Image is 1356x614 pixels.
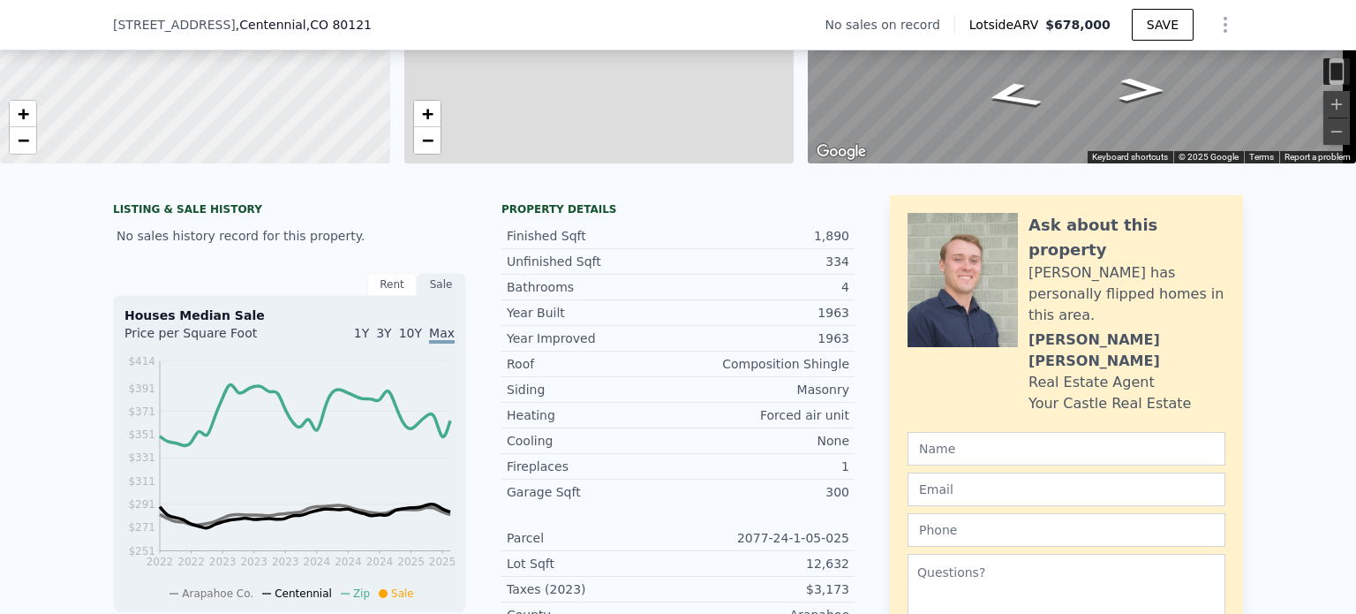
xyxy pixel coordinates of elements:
div: Fireplaces [507,458,678,475]
span: + [18,102,29,125]
div: Roof [507,355,678,373]
span: , CO 80121 [306,18,372,32]
button: Keyboard shortcuts [1092,151,1168,163]
div: Bathrooms [507,278,678,296]
div: [PERSON_NAME] has personally flipped homes in this area. [1028,262,1225,326]
tspan: 2024 [335,556,362,568]
span: 3Y [376,326,391,340]
div: Unfinished Sqft [507,253,678,270]
button: Show Options [1208,7,1243,42]
input: Name [908,432,1225,466]
div: [PERSON_NAME] [PERSON_NAME] [1028,330,1225,372]
div: Siding [507,381,678,398]
div: 1963 [678,304,849,322]
tspan: $371 [128,406,155,418]
div: 12,632 [678,555,849,572]
tspan: $391 [128,383,155,395]
span: − [421,129,433,151]
div: Sale [417,273,466,296]
span: Centennial [275,587,332,600]
span: Zip [353,587,370,600]
div: 300 [678,483,849,501]
span: Sale [391,587,414,600]
span: 1Y [354,326,369,340]
div: 334 [678,253,849,270]
img: Google [812,140,870,163]
div: None [678,432,849,450]
div: Your Castle Real Estate [1028,393,1191,414]
tspan: 2023 [240,556,267,568]
tspan: 2022 [147,556,174,568]
div: LISTING & SALE HISTORY [113,202,466,220]
tspan: 2023 [209,556,237,568]
div: No sales history record for this property. [113,220,466,252]
div: Year Improved [507,330,678,347]
div: Houses Median Sale [124,307,455,324]
tspan: $331 [128,451,155,464]
a: Zoom in [10,101,36,127]
a: Terms (opens in new tab) [1249,152,1274,162]
div: Taxes (2023) [507,580,678,598]
div: 1,890 [678,227,849,245]
div: 2077-24-1-05-025 [678,529,849,547]
span: $678,000 [1045,18,1111,32]
div: Ask about this property [1028,213,1225,262]
tspan: $311 [128,475,155,488]
tspan: 2023 [272,556,299,568]
div: Price per Square Foot [124,324,290,352]
a: Zoom out [414,127,441,154]
tspan: $291 [128,498,155,511]
input: Email [908,473,1225,506]
path: Go Northeast, E Lake Way [959,76,1067,116]
tspan: 2025 [429,556,456,568]
div: Finished Sqft [507,227,678,245]
div: Garage Sqft [507,483,678,501]
span: 10Y [399,326,422,340]
span: + [421,102,433,125]
a: Zoom out [10,127,36,154]
div: Year Built [507,304,678,322]
span: © 2025 Google [1179,152,1239,162]
div: Lot Sqft [507,555,678,572]
tspan: 2024 [304,556,331,568]
span: , Centennial [236,16,372,34]
tspan: $414 [128,355,155,368]
a: Report a problem [1284,152,1351,162]
div: Forced air unit [678,406,849,424]
path: Go West, E Lake Way [1100,72,1184,107]
tspan: $271 [128,521,155,534]
div: 1963 [678,330,849,347]
button: SAVE [1132,9,1194,41]
div: Property details [501,202,855,216]
span: [STREET_ADDRESS] [113,16,236,34]
input: Phone [908,513,1225,547]
tspan: $351 [128,428,155,441]
div: Cooling [507,432,678,450]
div: $3,173 [678,580,849,598]
div: Rent [367,273,417,296]
span: Max [429,326,455,344]
div: 4 [678,278,849,296]
span: Lotside ARV [969,16,1045,34]
button: Zoom out [1323,118,1350,145]
a: Open this area in Google Maps (opens a new window) [812,140,870,163]
div: Heating [507,406,678,424]
div: Real Estate Agent [1028,372,1155,393]
tspan: 2024 [366,556,394,568]
div: Parcel [507,529,678,547]
div: Composition Shingle [678,355,849,373]
tspan: $251 [128,545,155,557]
div: No sales on record [825,16,954,34]
span: Arapahoe Co. [182,587,253,600]
a: Zoom in [414,101,441,127]
div: Masonry [678,381,849,398]
tspan: 2025 [397,556,425,568]
span: − [18,129,29,151]
button: Zoom in [1323,91,1350,117]
div: 1 [678,458,849,475]
button: Toggle motion tracking [1323,58,1350,85]
tspan: 2022 [177,556,205,568]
